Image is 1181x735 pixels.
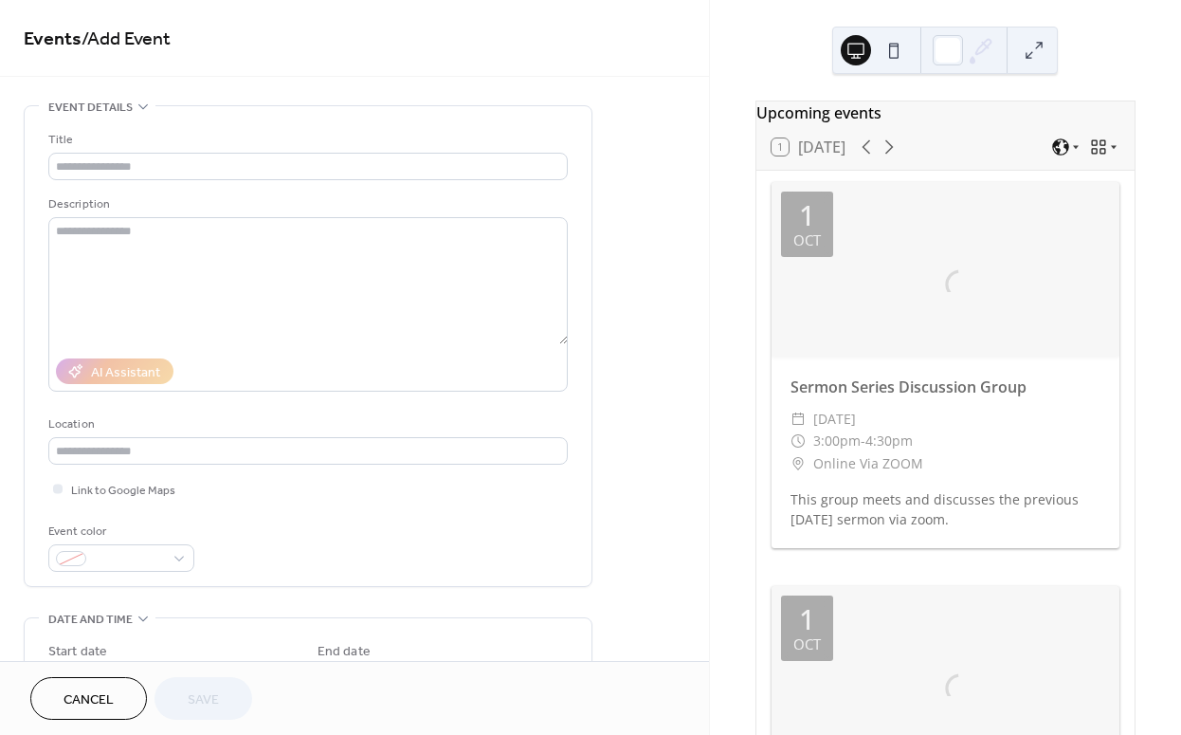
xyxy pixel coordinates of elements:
span: Event details [48,98,133,118]
span: 4:30pm [865,430,913,452]
div: Title [48,130,564,150]
a: Events [24,21,82,58]
div: Oct [793,637,821,652]
div: Event color [48,522,191,542]
button: Cancel [30,677,147,720]
span: Link to Google Maps [71,481,175,501]
span: [DATE] [813,408,856,431]
div: Location [48,414,564,434]
div: ​ [790,430,806,452]
div: End date [318,642,371,662]
div: Description [48,194,564,214]
div: ​ [790,452,806,475]
div: 1 [799,201,815,230]
div: ​ [790,408,806,431]
span: / Add Event [82,21,171,58]
div: 1 [799,605,815,634]
span: - [861,430,865,452]
span: Online Via ZOOM [813,452,923,475]
span: Cancel [64,690,114,710]
div: Sermon Series Discussion Group [772,376,1119,398]
span: Date and time [48,610,133,630]
span: 3:00pm [813,430,861,452]
div: Upcoming events [756,101,1135,124]
div: Start date [48,642,107,662]
div: Oct [793,233,821,248]
div: This group meets and discusses the previous [DATE] sermon via zoom. [772,489,1119,529]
